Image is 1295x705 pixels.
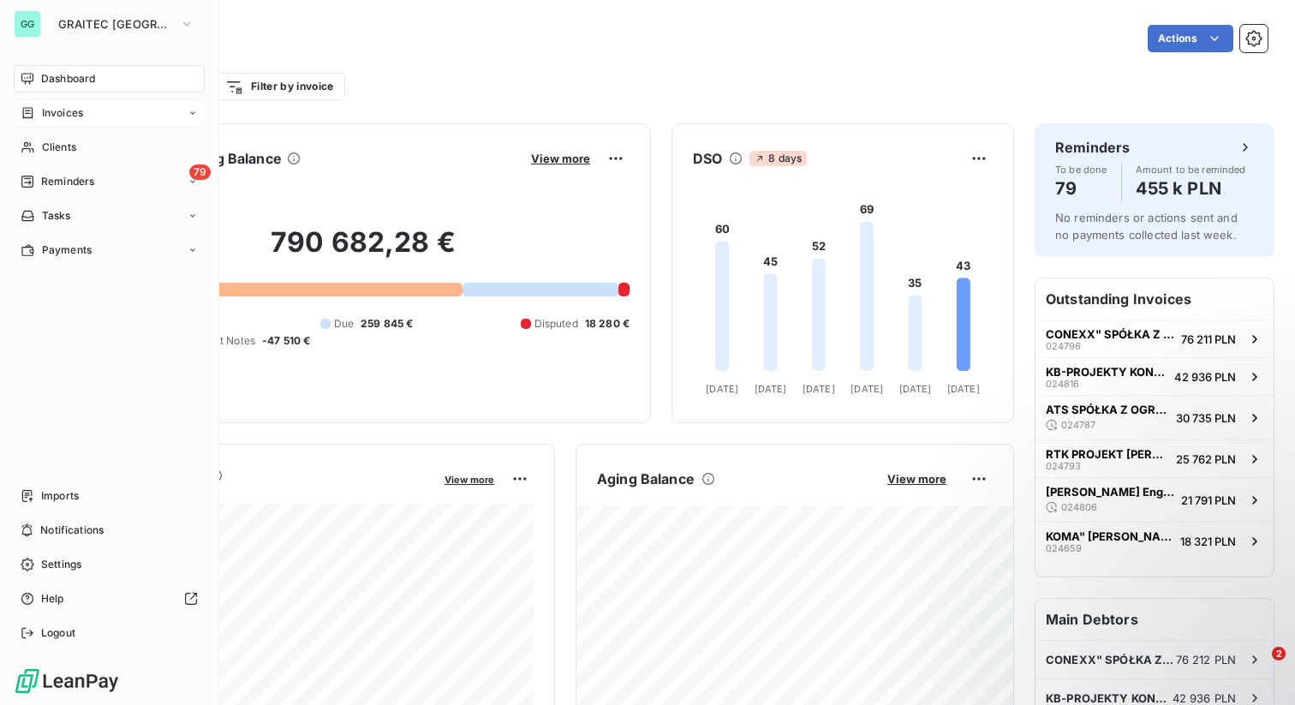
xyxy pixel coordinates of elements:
[1035,395,1274,439] button: ATS SPÓŁKA Z OGRANICZONĄ ODPOWIEDZIALNOŚCIĄ02478730 735 PLN
[214,73,344,100] button: Filter by invoice
[439,471,499,487] button: View more
[882,471,952,487] button: View more
[706,383,738,395] tspan: [DATE]
[14,10,41,38] div: GG
[189,164,211,180] span: 79
[41,557,81,572] span: Settings
[40,523,104,538] span: Notifications
[1176,653,1237,666] span: 76 212 PLN
[1046,379,1079,389] span: 024816
[597,469,695,489] h6: Aging Balance
[1176,411,1236,425] span: 30 735 PLN
[1035,278,1274,320] h6: Outstanding Invoices
[526,151,595,166] button: View more
[952,539,1295,659] iframe: Intercom notifications message
[1035,522,1274,559] button: KOMA" [PERSON_NAME]02465918 321 PLN
[749,151,807,166] span: 8 days
[1046,461,1081,471] span: 024793
[1136,164,1246,175] span: Amount to be reminded
[1046,365,1167,379] span: KB-PROJEKTY KONSTRUKCYJNE SPÓŁKA Z OGRANICZONĄ ODPOWIEDZIALNOŚCIĄ
[531,152,590,165] span: View more
[14,585,205,612] a: Help
[14,667,120,695] img: Logo LeanPay
[1055,164,1107,175] span: To be done
[1046,485,1174,499] span: [PERSON_NAME] Engineering [PERSON_NAME]
[1174,370,1236,384] span: 42 936 PLN
[693,148,722,169] h6: DSO
[1055,175,1107,202] h4: 79
[42,208,71,224] span: Tasks
[1061,502,1097,512] span: 024806
[41,71,95,87] span: Dashboard
[1055,137,1130,158] h6: Reminders
[1136,175,1246,202] h4: 455 k PLN
[97,486,433,504] span: Monthly Revenue
[1046,691,1173,705] span: KB-PROJEKTY KONSTRUKCYJNE SPÓŁKA Z OGRANICZONĄ ODPOWIEDZIALNOŚCIĄ
[41,591,64,606] span: Help
[947,383,980,395] tspan: [DATE]
[1046,653,1176,666] span: CONEXX" SPÓŁKA Z OGRANICZONĄ ODPOWIEDZIALNOŚCIĄ
[1180,535,1236,548] span: 18 321 PLN
[1272,647,1286,660] span: 2
[1046,327,1174,341] span: CONEXX" SPÓŁKA Z OGRANICZONĄ ODPOWIEDZIALNOŚCIĄ
[803,383,835,395] tspan: [DATE]
[361,316,413,332] span: 259 845 €
[42,242,92,258] span: Payments
[585,316,630,332] span: 18 280 €
[58,17,173,31] span: GRAITEC [GEOGRAPHIC_DATA]
[334,316,354,332] span: Due
[42,140,76,155] span: Clients
[41,174,94,189] span: Reminders
[1173,691,1237,705] span: 42 936 PLN
[1237,647,1278,688] iframe: Intercom live chat
[262,333,310,349] span: -47 510 €
[899,383,932,395] tspan: [DATE]
[445,474,494,486] span: View more
[1046,403,1169,416] span: ATS SPÓŁKA Z OGRANICZONĄ ODPOWIEDZIALNOŚCIĄ
[1046,341,1081,351] span: 024796
[1148,25,1233,52] button: Actions
[1035,477,1274,522] button: [PERSON_NAME] Engineering [PERSON_NAME]02480621 791 PLN
[1046,529,1173,543] span: KOMA" [PERSON_NAME]
[534,316,578,332] span: Disputed
[1181,332,1236,346] span: 76 211 PLN
[1181,493,1236,507] span: 21 791 PLN
[1035,357,1274,395] button: KB-PROJEKTY KONSTRUKCYJNE SPÓŁKA Z OGRANICZONĄ ODPOWIEDZIALNOŚCIĄ02481642 936 PLN
[887,472,946,486] span: View more
[42,105,83,121] span: Invoices
[755,383,787,395] tspan: [DATE]
[1176,452,1236,466] span: 25 762 PLN
[41,625,75,641] span: Logout
[1061,420,1095,430] span: 024787
[97,225,630,277] h2: 790 682,28 €
[1035,320,1274,357] button: CONEXX" SPÓŁKA Z OGRANICZONĄ ODPOWIEDZIALNOŚCIĄ02479676 211 PLN
[41,488,79,504] span: Imports
[1055,211,1238,242] span: No reminders or actions sent and no payments collected last week.
[850,383,883,395] tspan: [DATE]
[1046,447,1169,461] span: RTK PROJEKT [PERSON_NAME], [PERSON_NAME] spółka cywilna
[1035,439,1274,477] button: RTK PROJEKT [PERSON_NAME], [PERSON_NAME] spółka cywilna02479325 762 PLN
